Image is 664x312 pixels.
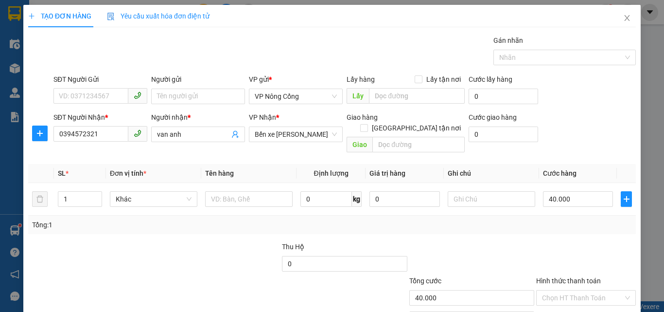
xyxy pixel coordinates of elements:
div: VP gửi [249,74,343,85]
button: Close [613,5,641,32]
span: Đơn vị tính [110,169,146,177]
span: phone [134,129,141,137]
span: Thu Hộ [282,243,304,251]
div: SĐT Người Gửi [53,74,147,85]
input: VD: Bàn, Ghế [205,191,293,207]
label: Cước lấy hàng [469,75,512,83]
span: Cước hàng [543,169,577,177]
img: icon [107,13,115,20]
button: plus [621,191,632,207]
img: logo [5,28,19,62]
div: SĐT Người Nhận [53,112,147,123]
span: Giá trị hàng [369,169,405,177]
span: plus [28,13,35,19]
span: kg [352,191,362,207]
button: delete [32,191,48,207]
span: Khác [116,192,192,206]
strong: CHUYỂN PHÁT NHANH ĐÔNG LÝ [20,8,82,39]
span: Lấy [347,88,369,104]
span: Tên hàng [205,169,234,177]
th: Ghi chú [444,164,539,183]
span: [GEOGRAPHIC_DATA] tận nơi [368,123,465,133]
strong: PHIẾU BIÊN NHẬN [24,54,77,74]
input: Cước giao hàng [469,127,538,142]
label: Hình thức thanh toán [536,277,601,285]
div: Người nhận [151,112,245,123]
input: Cước lấy hàng [469,89,538,104]
span: VP Nông Cống [255,89,337,104]
span: plus [621,195,631,203]
span: Lấy hàng [347,75,375,83]
input: Dọc đường [369,88,465,104]
span: Bến xe Gia Lâm [255,127,337,142]
span: TẠO ĐƠN HÀNG [28,12,91,20]
span: NC1209250441 [83,39,141,50]
span: Tổng cước [409,277,441,285]
input: Dọc đường [372,137,465,152]
span: plus [33,129,47,137]
span: close [623,14,631,22]
div: Người gửi [151,74,245,85]
span: Giao [347,137,372,152]
span: VP Nhận [249,113,276,121]
button: plus [32,126,48,141]
span: Định lượng [314,169,348,177]
input: Ghi Chú [448,191,535,207]
span: SĐT XE [34,41,66,52]
label: Gán nhãn [493,37,523,44]
input: 0 [369,191,439,207]
div: Tổng: 1 [32,220,257,230]
label: Cước giao hàng [469,113,517,121]
span: SL [58,169,66,177]
span: Giao hàng [347,113,378,121]
span: Yêu cầu xuất hóa đơn điện tử [107,12,210,20]
span: phone [134,92,141,99]
span: Lấy tận nơi [422,74,465,85]
span: user-add [231,130,239,138]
